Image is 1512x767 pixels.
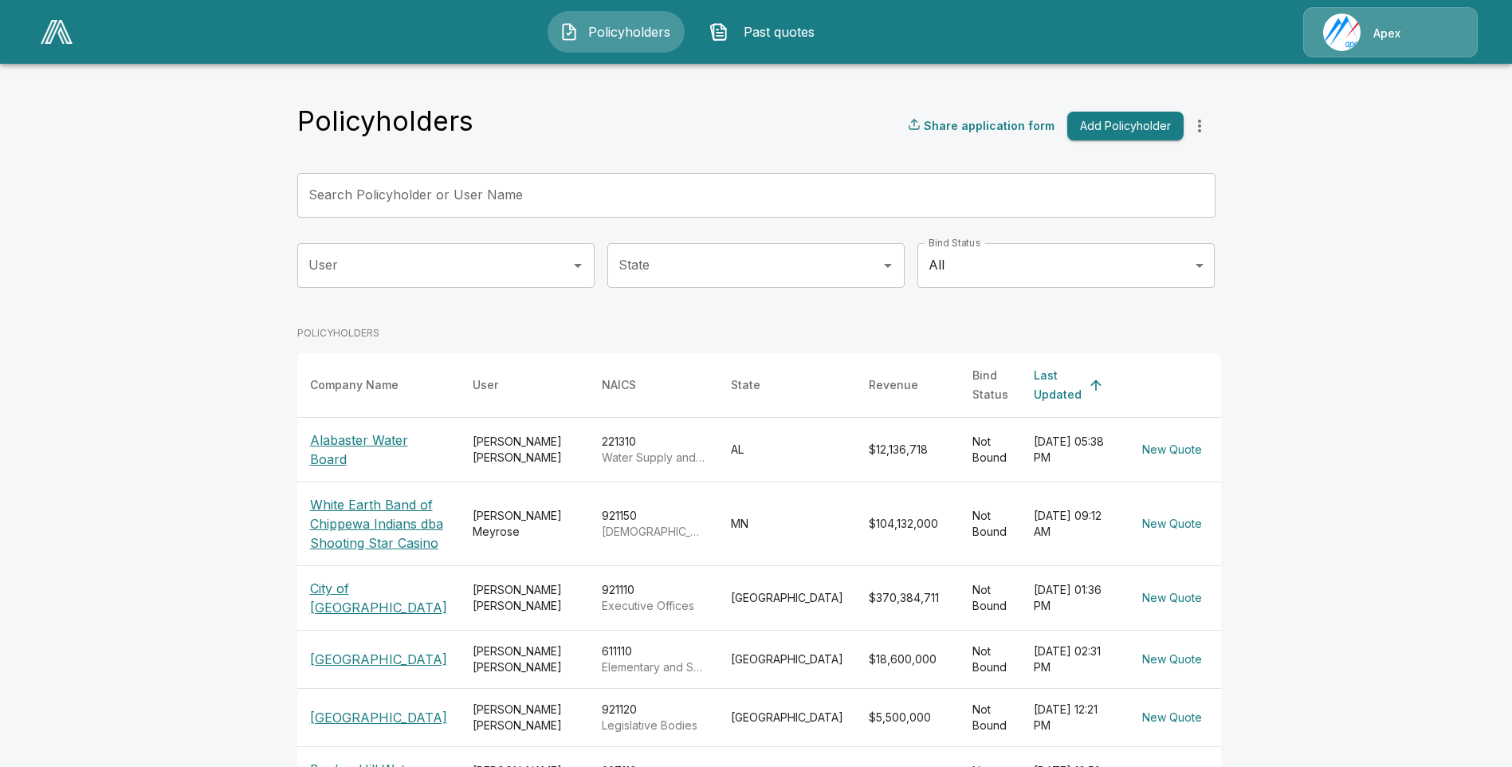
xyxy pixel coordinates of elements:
[560,22,579,41] img: Policyholders Icon
[585,22,673,41] span: Policyholders
[602,376,636,395] div: NAICS
[1021,688,1123,746] td: [DATE] 12:21 PM
[718,482,856,565] td: MN
[602,450,705,466] p: Water Supply and Irrigation Systems
[960,630,1021,688] td: Not Bound
[310,708,447,727] p: [GEOGRAPHIC_DATA]
[960,688,1021,746] td: Not Bound
[697,11,835,53] button: Past quotes IconPast quotes
[718,630,856,688] td: [GEOGRAPHIC_DATA]
[1136,435,1208,465] button: New Quote
[856,482,960,565] td: $104,132,000
[310,579,447,617] p: City of [GEOGRAPHIC_DATA]
[297,326,1221,340] p: POLICYHOLDERS
[473,702,576,734] div: [PERSON_NAME] [PERSON_NAME]
[310,650,447,669] p: [GEOGRAPHIC_DATA]
[602,659,705,675] p: Elementary and Secondary Schools
[960,482,1021,565] td: Not Bound
[310,376,399,395] div: Company Name
[1136,703,1208,733] button: New Quote
[297,104,473,138] h4: Policyholders
[1136,509,1208,539] button: New Quote
[1034,366,1082,404] div: Last Updated
[869,376,918,395] div: Revenue
[1184,110,1215,142] button: more
[548,11,685,53] button: Policyholders IconPolicyholders
[856,565,960,630] td: $370,384,711
[1067,112,1184,141] button: Add Policyholder
[1136,645,1208,675] button: New Quote
[1021,565,1123,630] td: [DATE] 01:36 PM
[1021,482,1123,565] td: [DATE] 09:12 AM
[602,434,705,466] div: 221310
[602,524,705,540] p: [DEMOGRAPHIC_DATA] and [US_STATE] Native Tribal Governments
[731,376,760,395] div: State
[856,417,960,482] td: $12,136,718
[1021,630,1123,688] td: [DATE] 02:31 PM
[1021,417,1123,482] td: [DATE] 05:38 PM
[735,22,823,41] span: Past quotes
[473,643,576,675] div: [PERSON_NAME] [PERSON_NAME]
[929,236,980,250] label: Bind Status
[602,508,705,540] div: 921150
[602,702,705,734] div: 921120
[709,22,729,41] img: Past quotes Icon
[718,565,856,630] td: [GEOGRAPHIC_DATA]
[856,688,960,746] td: $5,500,000
[924,117,1054,134] p: Share application form
[602,582,705,614] div: 921110
[602,598,705,614] p: Executive Offices
[960,417,1021,482] td: Not Bound
[473,508,576,540] div: [PERSON_NAME] Meyrose
[917,243,1215,288] div: All
[310,495,447,553] p: White Earth Band of Chippewa Indians dba Shooting Star Casino
[473,434,576,466] div: [PERSON_NAME] [PERSON_NAME]
[473,376,498,395] div: User
[856,630,960,688] td: $18,600,000
[602,718,705,734] p: Legislative Bodies
[960,353,1021,418] th: Bind Status
[602,643,705,675] div: 611110
[473,582,576,614] div: [PERSON_NAME] [PERSON_NAME]
[41,20,73,44] img: AA Logo
[310,431,447,469] p: Alabaster Water Board
[1136,584,1208,613] button: New Quote
[718,417,856,482] td: AL
[960,565,1021,630] td: Not Bound
[1061,112,1184,141] a: Add Policyholder
[567,254,589,277] button: Open
[718,688,856,746] td: [GEOGRAPHIC_DATA]
[877,254,899,277] button: Open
